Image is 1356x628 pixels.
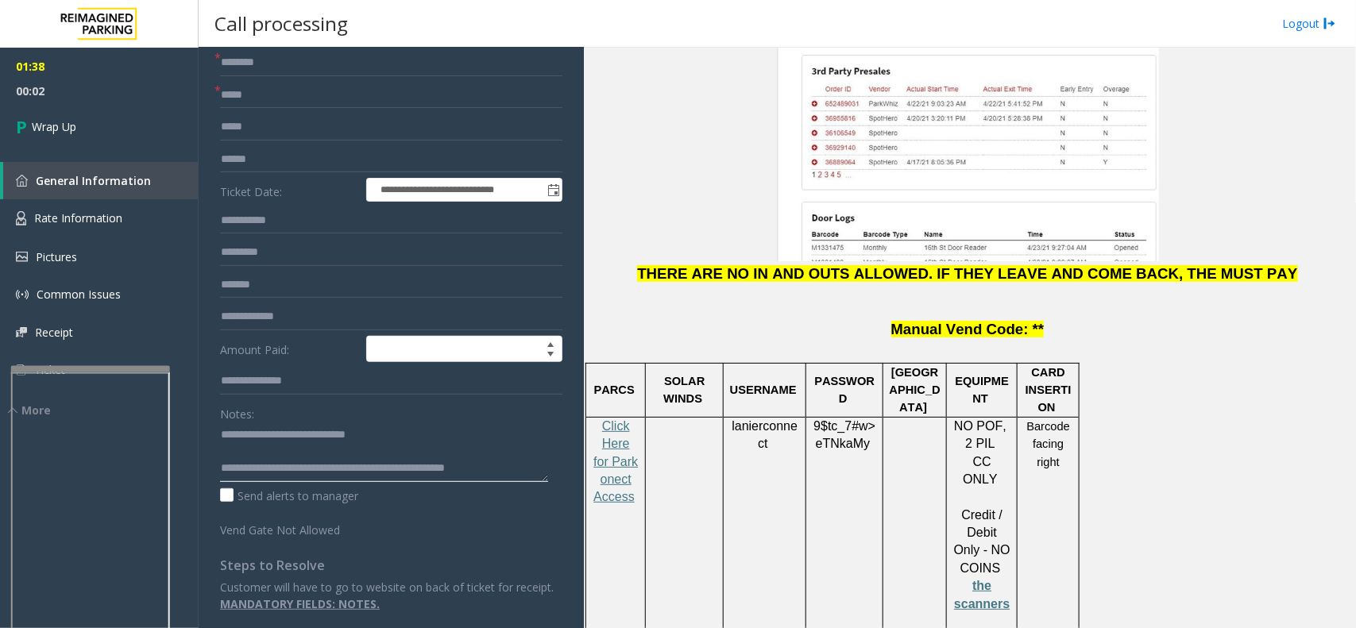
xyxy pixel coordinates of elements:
img: logout [1323,15,1336,32]
img: 'icon' [16,288,29,301]
span: SOLAR WINDS [663,375,705,405]
span: Rate Information [34,210,122,225]
span: Manual Vend Code: ** [891,321,1045,337]
img: 'icon' [16,252,28,262]
span: Wrap Up [32,118,76,135]
span: Common Issues [37,287,121,302]
span: Toggle popup [544,179,562,201]
a: Click Here for Parkonect Access [593,420,638,504]
span: 2 PIL [965,437,995,450]
img: 'icon' [16,363,26,377]
span: General Information [36,173,151,188]
h3: Call processing [207,4,356,43]
span: USERNAME [730,383,797,396]
label: Send alerts to manager [220,487,358,504]
img: 'icon' [16,175,28,187]
span: CC ONLY [963,455,998,486]
a: Logout [1282,15,1336,32]
span: EQUIPMENT [956,375,1010,405]
span: Increase value [539,337,562,349]
span: Ticket [34,362,65,377]
span: eTNkaMy [816,437,870,451]
a: the scanners [954,580,1010,610]
span: Customer will have to go to website on back of ticket for receipt. [220,580,554,595]
label: Amount Paid: [216,336,362,363]
label: Notes: [220,400,254,422]
a: General Information [3,162,199,199]
label: Ticket Date: [216,178,362,202]
div: More [8,402,199,418]
u: MANDATORY FIELDS: NOTES. [220,596,380,611]
span: PASSWORD [814,375,875,405]
span: Barcode facing right [1027,420,1071,468]
h4: Steps to Resolve [220,558,562,573]
span: Click Here for Parkonect Access [593,419,638,504]
span: Pictures [36,249,77,264]
span: Decrease value [539,349,562,362]
span: Receipt [35,325,73,340]
span: CARD INSERTION [1026,366,1072,414]
span: NO POF, [954,419,1006,433]
label: Vend Gate Not Allowed [216,516,362,538]
img: 'icon' [16,327,27,337]
span: 9$tc_7#w> [813,419,875,433]
span: PARCS [594,383,635,396]
img: 'icon' [16,211,26,225]
span: Credit / Debit Only - NO COINS [954,508,1010,575]
span: the scanners [954,579,1010,610]
span: lanierconnect [732,419,798,451]
span: [GEOGRAPHIC_DATA] [890,366,941,414]
span: THERE ARE NO IN AND OUTS ALLOWED. IF THEY LEAVE AND COME BACK, THE MUST PAY [637,265,1297,282]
